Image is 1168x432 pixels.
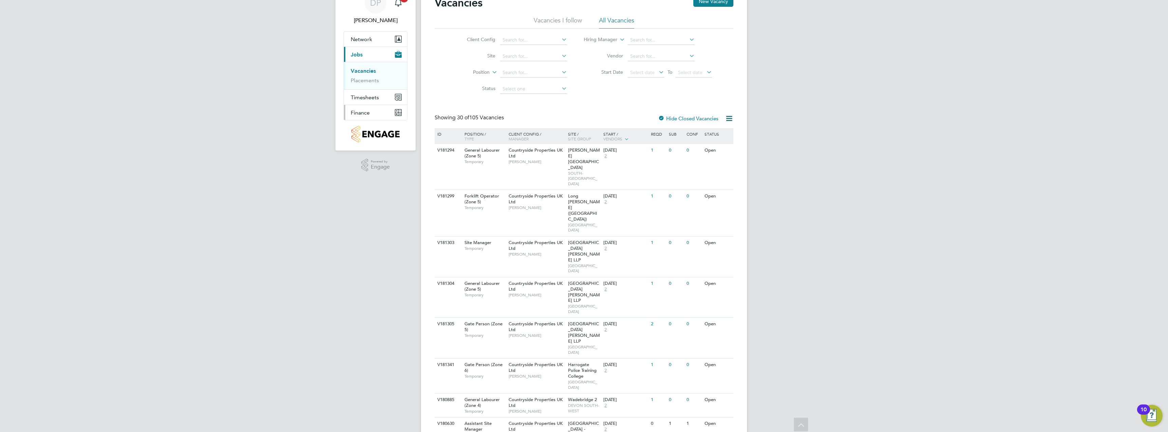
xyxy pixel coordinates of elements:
[436,417,459,430] div: V180630
[344,16,407,24] span: Daniel Packer
[464,321,503,332] span: Gate Person (Zone 5)
[649,277,667,290] div: 1
[534,16,582,29] li: Vacancies I follow
[509,374,565,379] span: [PERSON_NAME]
[603,193,647,199] div: [DATE]
[603,362,647,368] div: [DATE]
[568,304,600,314] span: [GEOGRAPHIC_DATA]
[568,379,600,390] span: [GEOGRAPHIC_DATA]
[685,359,702,371] div: 0
[457,114,469,121] span: 30 of
[457,114,504,121] span: 105 Vacancies
[603,403,608,409] span: 2
[351,94,379,101] span: Timesheets
[459,128,507,144] div: Position /
[344,32,407,47] button: Network
[464,240,491,245] span: Site Manager
[568,240,600,263] span: [GEOGRAPHIC_DATA][PERSON_NAME] LLP
[500,68,567,77] input: Search for...
[451,69,490,76] label: Position
[351,68,376,74] a: Vacancies
[603,281,647,287] div: [DATE]
[667,190,685,203] div: 0
[568,397,597,402] span: Wadebridge 2
[568,280,600,304] span: [GEOGRAPHIC_DATA][PERSON_NAME] LLP
[566,128,602,144] div: Site /
[649,190,667,203] div: 1
[599,16,634,29] li: All Vacancies
[464,292,505,298] span: Temporary
[436,144,459,157] div: V181294
[667,394,685,406] div: 0
[500,52,567,61] input: Search for...
[703,277,732,290] div: Open
[703,318,732,330] div: Open
[703,417,732,430] div: Open
[509,193,563,205] span: Countryside Properties UK Ltd
[344,90,407,105] button: Timesheets
[649,318,667,330] div: 2
[464,374,505,379] span: Temporary
[509,280,563,292] span: Countryside Properties UK Ltd
[464,205,505,210] span: Temporary
[361,159,390,172] a: Powered byEngage
[678,69,702,75] span: Select date
[685,417,702,430] div: 1
[464,420,492,432] span: Assistant Site Manager
[456,85,495,91] label: Status
[603,153,608,159] span: 2
[509,333,565,338] span: [PERSON_NAME]
[667,417,685,430] div: 1
[603,246,608,252] span: 2
[464,147,500,159] span: General Labourer (Zone 5)
[630,69,655,75] span: Select date
[351,36,372,42] span: Network
[685,277,702,290] div: 0
[464,159,505,165] span: Temporary
[464,246,505,251] span: Temporary
[703,190,732,203] div: Open
[1140,410,1147,418] div: 10
[435,114,505,121] div: Showing
[509,205,565,210] span: [PERSON_NAME]
[685,190,702,203] div: 0
[464,193,499,205] span: Forklift Operator (Zone 5)
[509,136,529,141] span: Manager
[500,35,567,45] input: Search for...
[568,263,600,274] span: [GEOGRAPHIC_DATA]
[436,359,459,371] div: V181341
[603,136,622,141] span: Vendors
[568,344,600,355] span: [GEOGRAPHIC_DATA]
[667,318,685,330] div: 0
[685,128,702,140] div: Conf
[500,84,567,94] input: Select one
[649,359,667,371] div: 1
[568,193,600,222] span: Long [PERSON_NAME] ([GEOGRAPHIC_DATA])
[344,105,407,120] button: Finance
[568,171,600,187] span: SOUTH-[GEOGRAPHIC_DATA]
[509,159,565,165] span: [PERSON_NAME]
[509,147,563,159] span: Countryside Properties UK Ltd
[603,148,647,153] div: [DATE]
[603,287,608,292] span: 2
[456,36,495,42] label: Client Config
[667,359,685,371] div: 0
[628,52,695,61] input: Search for...
[464,397,500,408] span: General Labourer (Zone 4)
[509,420,563,432] span: Countryside Properties UK Ltd
[685,394,702,406] div: 0
[568,403,600,413] span: DEVON SOUTH-WEST
[703,394,732,406] div: Open
[568,321,600,344] span: [GEOGRAPHIC_DATA][PERSON_NAME] LLP
[703,128,732,140] div: Status
[568,222,600,233] span: [GEOGRAPHIC_DATA]
[464,280,500,292] span: General Labourer (Zone 5)
[667,237,685,249] div: 0
[649,237,667,249] div: 1
[628,35,695,45] input: Search for...
[603,327,608,333] span: 2
[649,394,667,406] div: 1
[509,409,565,414] span: [PERSON_NAME]
[685,144,702,157] div: 0
[371,159,390,165] span: Powered by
